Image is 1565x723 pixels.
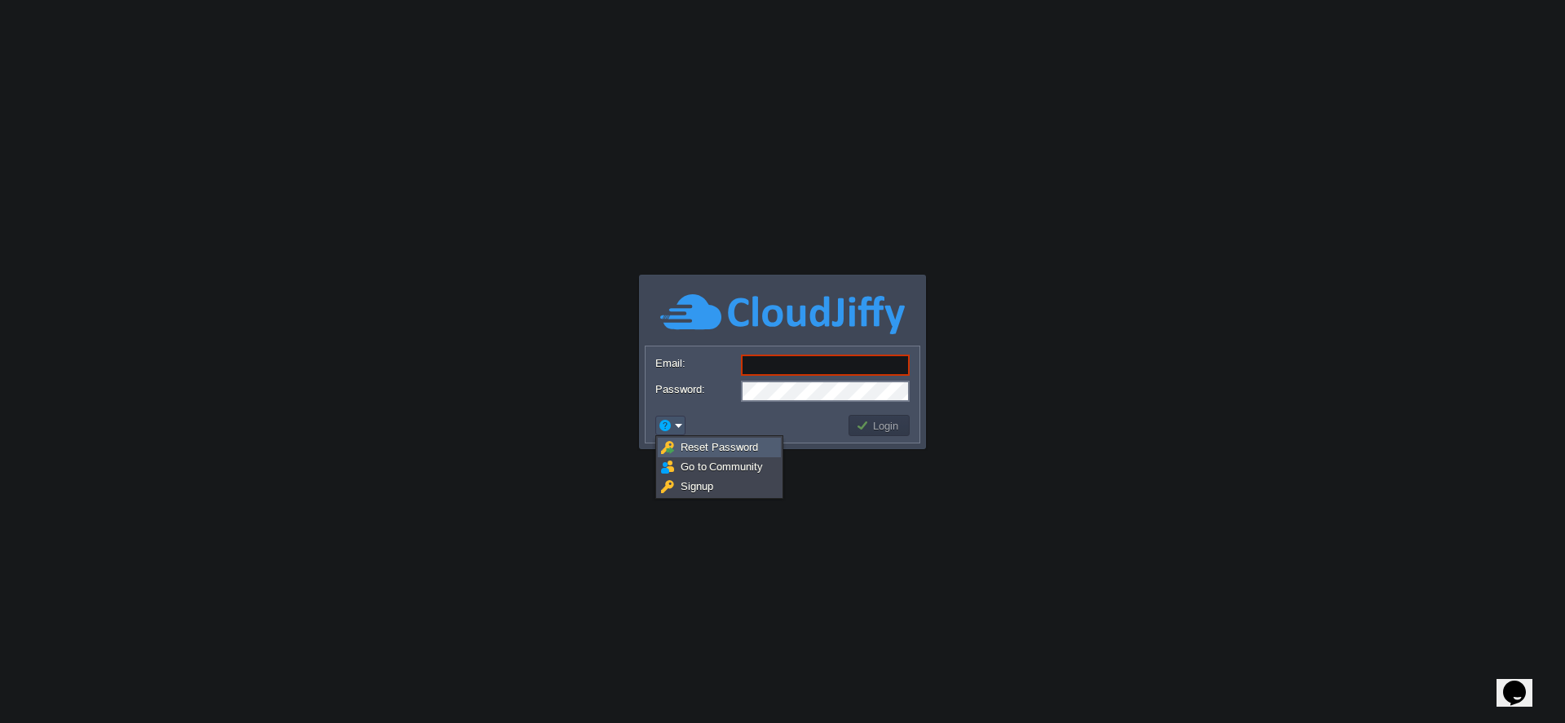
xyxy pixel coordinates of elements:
a: Signup [659,478,780,496]
a: Reset Password [659,439,780,456]
label: Password: [655,381,739,398]
button: Login [856,418,903,433]
span: Reset Password [681,441,758,453]
iframe: chat widget [1497,658,1549,707]
a: Go to Community [659,458,780,476]
span: Go to Community [681,461,763,473]
span: Signup [681,480,713,492]
label: Email: [655,355,739,372]
img: CloudJiffy [660,292,905,337]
